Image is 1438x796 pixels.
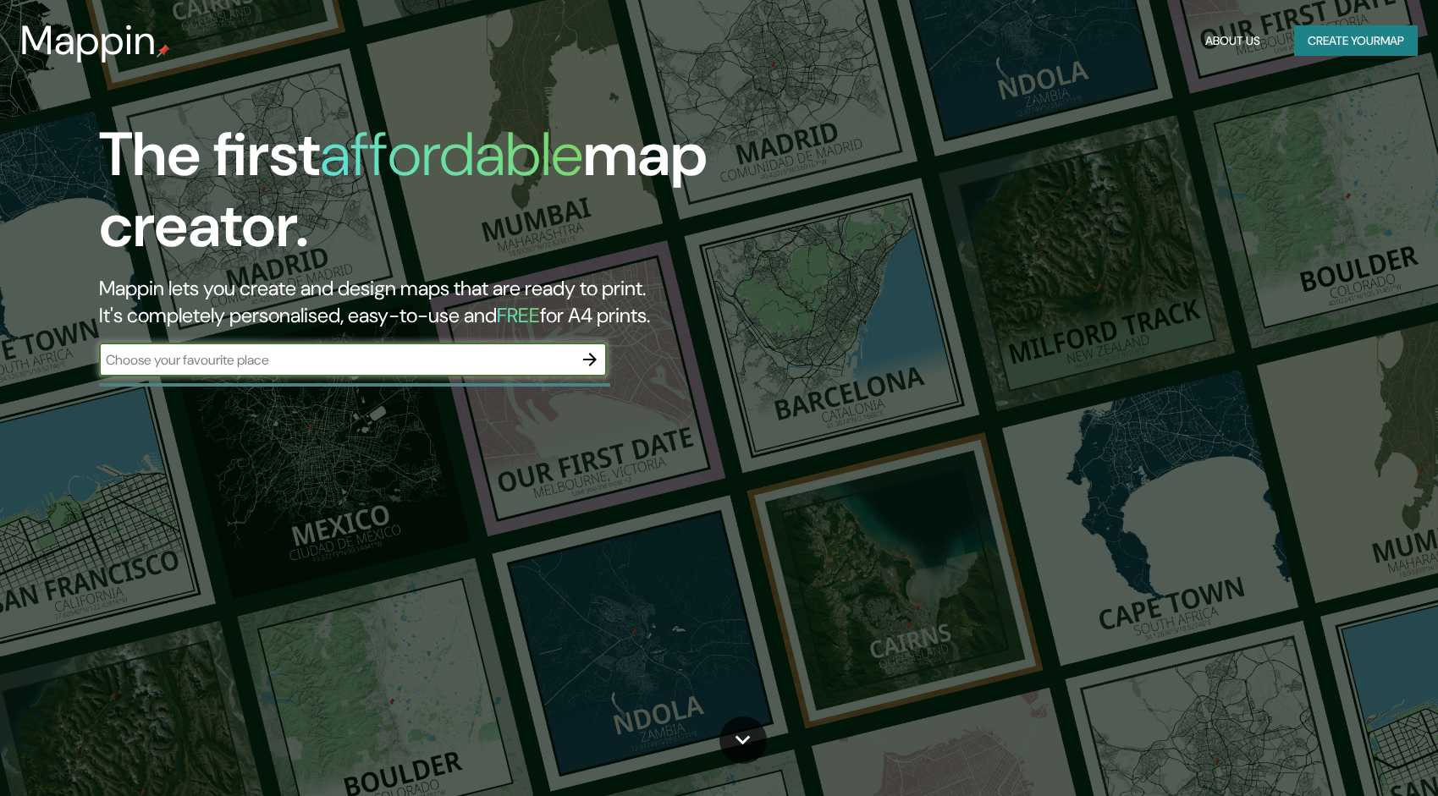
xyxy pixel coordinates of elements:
[20,17,157,64] h3: Mappin
[1198,25,1267,57] button: About Us
[157,44,170,58] img: mappin-pin
[497,302,540,328] h5: FREE
[320,115,583,194] h1: affordable
[99,275,818,329] h2: Mappin lets you create and design maps that are ready to print. It's completely personalised, eas...
[99,119,818,275] h1: The first map creator.
[1294,25,1418,57] button: Create yourmap
[99,350,573,370] input: Choose your favourite place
